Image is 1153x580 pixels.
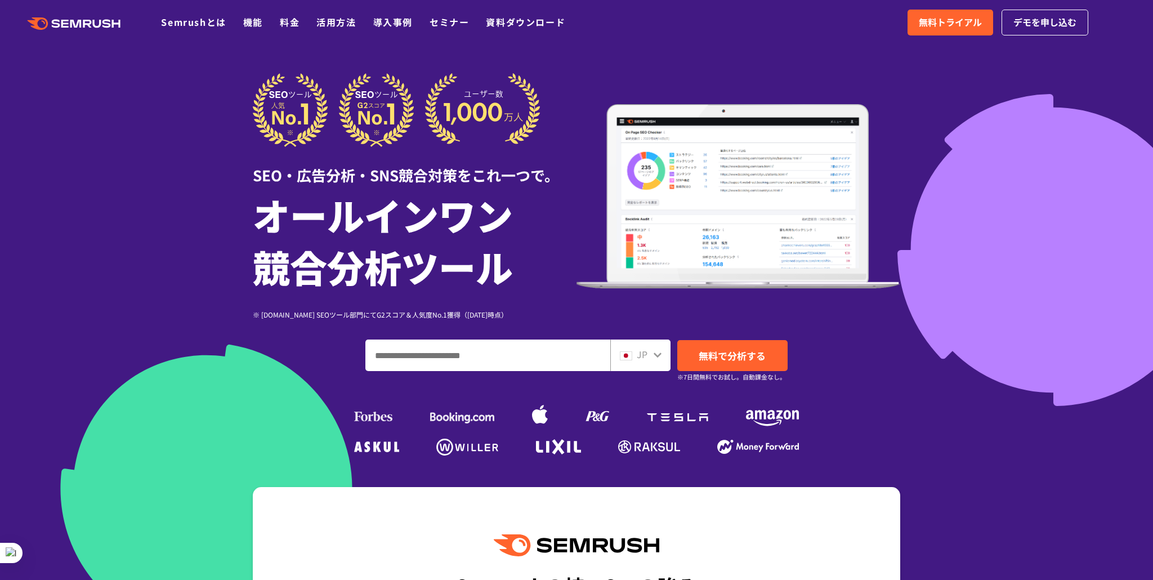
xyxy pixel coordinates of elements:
span: 無料トライアル [919,15,982,30]
a: 無料トライアル [908,10,993,35]
span: 無料で分析する [699,349,766,363]
div: SEO・広告分析・SNS競合対策をこれ一つで。 [253,147,576,186]
span: JP [637,347,647,361]
span: デモを申し込む [1013,15,1076,30]
small: ※7日間無料でお試し。自動課金なし。 [677,372,786,382]
input: ドメイン、キーワードまたはURLを入力してください [366,340,610,371]
a: 機能 [243,15,263,29]
a: Semrushとは [161,15,226,29]
a: 料金 [280,15,300,29]
a: 活用方法 [316,15,356,29]
a: 資料ダウンロード [486,15,565,29]
a: セミナー [430,15,469,29]
a: 無料で分析する [677,340,788,371]
h1: オールインワン 競合分析ツール [253,189,576,292]
a: 導入事例 [373,15,413,29]
a: デモを申し込む [1002,10,1088,35]
img: Semrush [494,534,659,556]
div: ※ [DOMAIN_NAME] SEOツール部門にてG2スコア＆人気度No.1獲得（[DATE]時点） [253,309,576,320]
